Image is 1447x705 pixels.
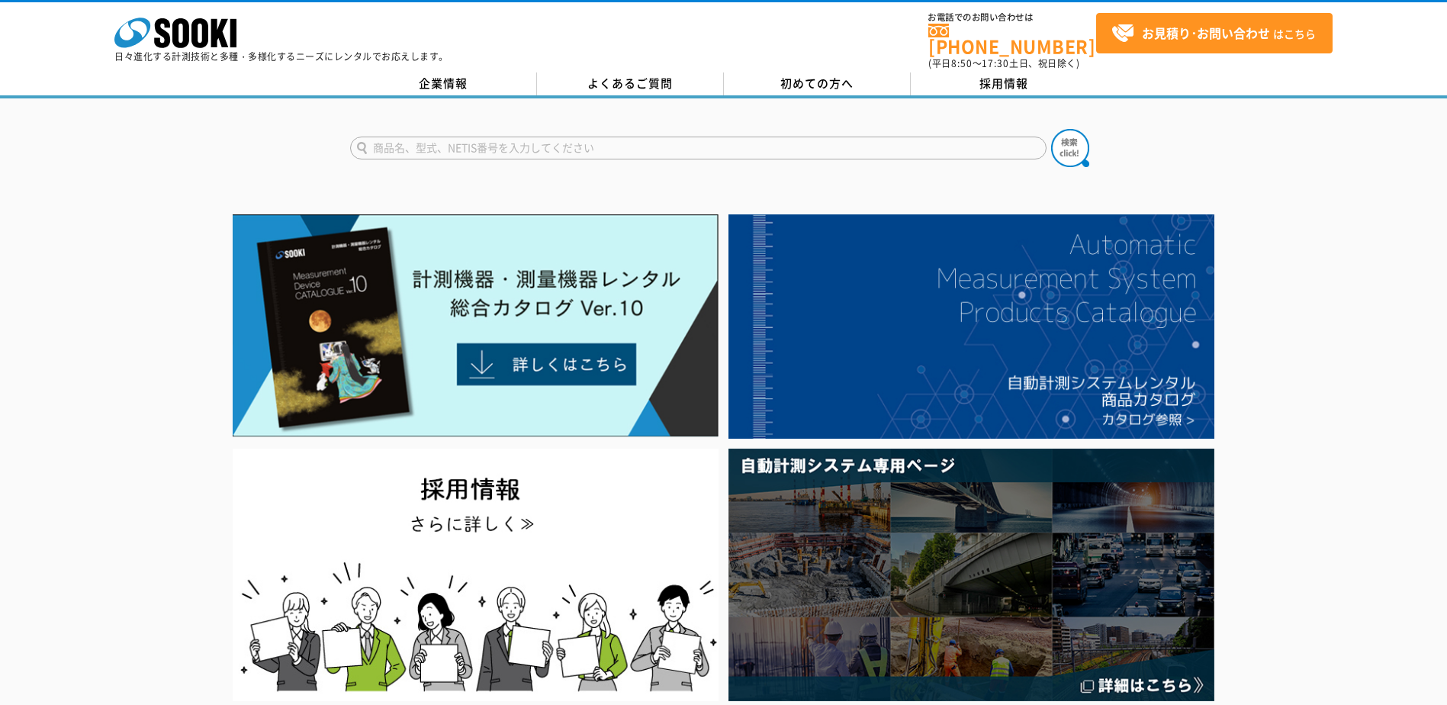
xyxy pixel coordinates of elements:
[728,214,1214,439] img: 自動計測システムカタログ
[350,137,1047,159] input: 商品名、型式、NETIS番号を入力してください
[1111,22,1316,45] span: はこちら
[1051,129,1089,167] img: btn_search.png
[928,13,1096,22] span: お電話でのお問い合わせは
[728,449,1214,701] img: 自動計測システム専用ページ
[1142,24,1270,42] strong: お見積り･お問い合わせ
[911,72,1098,95] a: 採用情報
[537,72,724,95] a: よくあるご質問
[114,52,449,61] p: 日々進化する計測技術と多種・多様化するニーズにレンタルでお応えします。
[780,75,854,92] span: 初めての方へ
[928,56,1079,70] span: (平日 ～ 土日、祝日除く)
[724,72,911,95] a: 初めての方へ
[1096,13,1333,53] a: お見積り･お問い合わせはこちら
[233,449,719,701] img: SOOKI recruit
[982,56,1009,70] span: 17:30
[928,24,1096,55] a: [PHONE_NUMBER]
[951,56,973,70] span: 8:50
[233,214,719,437] img: Catalog Ver10
[350,72,537,95] a: 企業情報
